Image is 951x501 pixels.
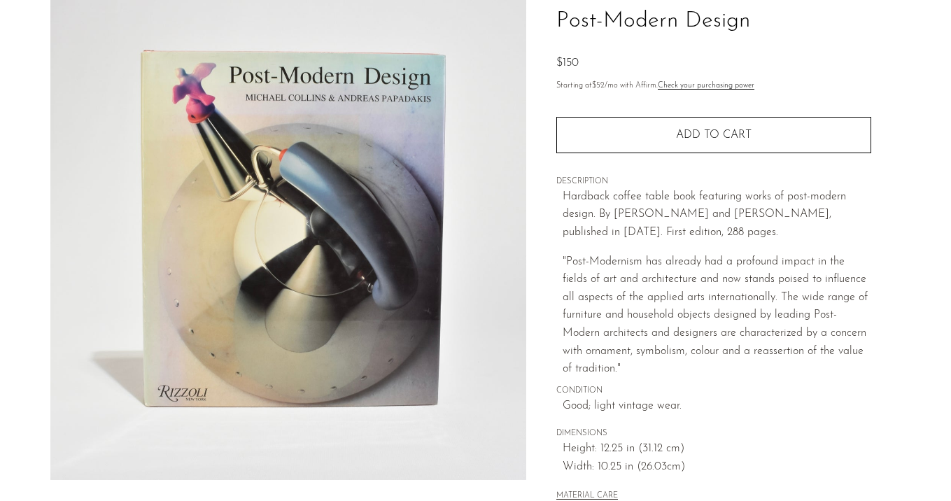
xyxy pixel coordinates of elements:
[556,57,579,69] span: $150
[556,176,871,188] span: DESCRIPTION
[563,440,871,458] span: Height: 12.25 in (31.12 cm)
[556,3,871,39] h1: Post-Modern Design
[556,428,871,440] span: DIMENSIONS
[563,253,871,379] p: "Post-Modernism has already had a profound impact in the fields of art and architecture and now s...
[658,82,754,90] a: Check your purchasing power - Learn more about Affirm Financing (opens in modal)
[592,82,605,90] span: $52
[563,397,871,416] span: Good; light vintage wear.
[676,129,752,141] span: Add to cart
[563,188,871,242] p: Hardback coffee table book featuring works of post-modern design. By [PERSON_NAME] and [PERSON_NA...
[556,80,871,92] p: Starting at /mo with Affirm.
[563,458,871,477] span: Width: 10.25 in (26.03cm)
[556,117,871,153] button: Add to cart
[556,385,871,397] span: CONDITION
